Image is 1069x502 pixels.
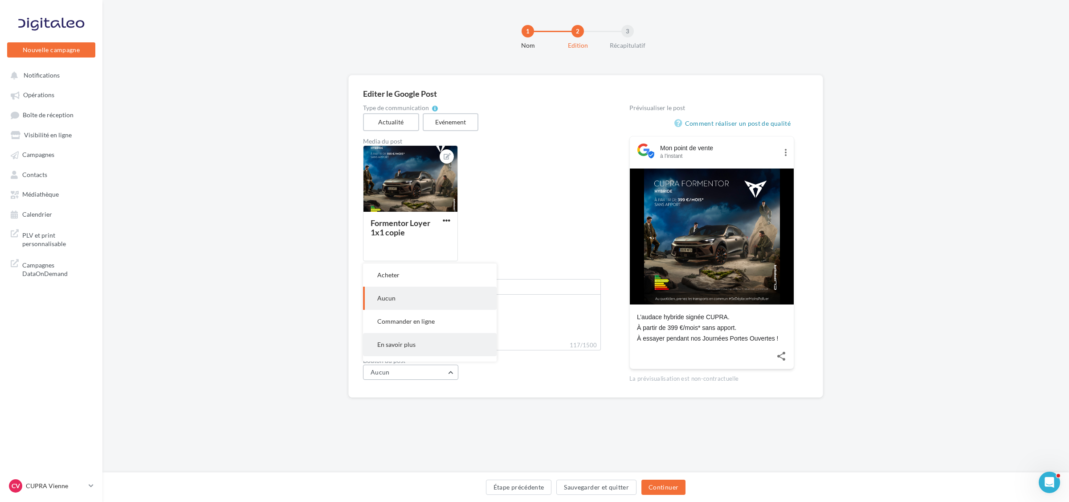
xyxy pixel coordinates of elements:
[599,41,656,50] div: Récapitulatif
[363,113,419,131] label: Actualité
[22,151,54,159] span: Campagnes
[674,118,794,129] a: Comment réaliser un post de qualité
[486,480,552,495] button: Étape précédente
[7,42,95,58] button: Nouvelle campagne
[377,317,435,325] span: Commander en ligne
[363,138,601,144] div: Media du post
[363,90,808,98] div: Editer le Google Post
[363,365,458,380] button: Aucun
[522,25,534,37] div: 1
[24,131,72,139] span: Visibilité en ligne
[371,218,430,237] div: Formentor Loyer 1x1 copie
[363,310,497,333] button: Commander en ligne
[641,480,685,495] button: Continuer
[22,171,47,178] span: Contacts
[24,71,60,79] span: Notifications
[5,166,97,182] a: Contacts
[1039,472,1060,493] iframe: Intercom live chat
[5,255,97,282] a: Campagnes DataOnDemand
[26,481,85,490] p: CUPRA Vienne
[377,341,416,348] span: En savoir plus
[363,287,497,310] button: Aucun
[660,144,778,152] div: Mon point de vente
[660,152,778,160] div: à l'instant
[363,358,601,364] label: Bouton du post
[629,371,794,383] div: La prévisualisation est non-contractuelle
[23,91,54,99] span: Opérations
[5,127,97,143] a: Visibilité en ligne
[12,481,20,490] span: CV
[363,105,429,111] span: Type de communication
[371,368,390,376] span: Aucun
[5,206,97,222] a: Calendrier
[22,259,92,278] span: Campagnes DataOnDemand
[644,169,780,304] img: Formentor Loyer 1x1 copie
[549,41,606,50] div: Edition
[363,263,497,287] button: Acheter
[363,333,497,356] button: En savoir plus
[5,146,97,162] a: Campagnes
[423,113,479,131] label: Evénement
[556,480,637,495] button: Sauvegarder et quitter
[5,226,97,252] a: PLV et print personnalisable
[23,111,73,119] span: Boîte de réception
[5,67,94,83] button: Notifications
[571,25,584,37] div: 2
[621,25,634,37] div: 3
[637,312,787,344] div: L’audace hybride signée CUPRA. À partir de 399 €/mois* sans apport. À essayer pendant nos Journée...
[377,294,396,302] span: Aucun
[5,186,97,202] a: Médiathèque
[22,229,92,248] span: PLV et print personnalisable
[7,477,95,494] a: CV CUPRA Vienne
[5,86,97,103] a: Opérations
[22,191,59,198] span: Médiathèque
[377,271,400,279] span: Acheter
[22,210,52,218] span: Calendrier
[629,105,794,111] div: Prévisualiser le post
[499,41,556,50] div: Nom
[5,107,97,123] a: Boîte de réception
